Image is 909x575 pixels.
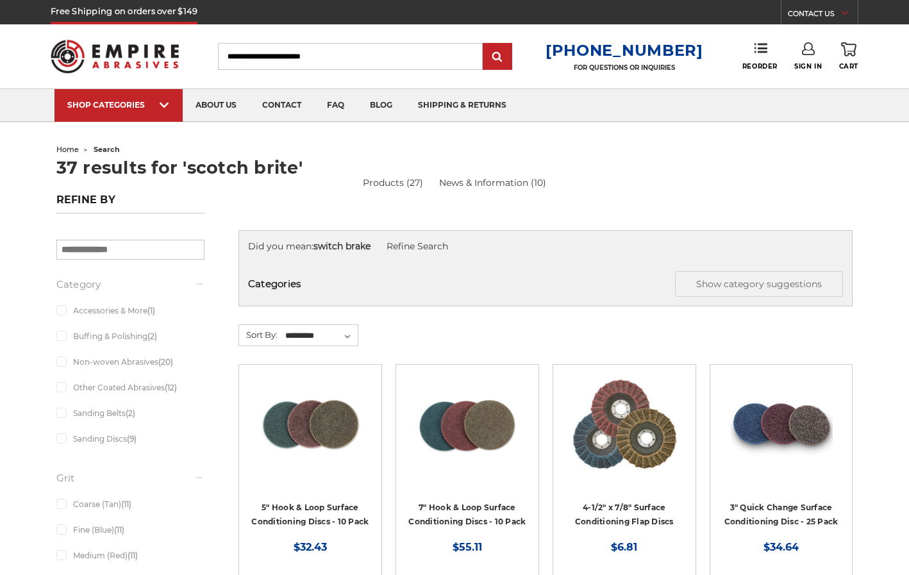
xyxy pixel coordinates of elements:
a: faq [314,89,357,122]
span: Cart [839,62,858,71]
h1: 37 results for 'scotch brite' [56,159,853,176]
a: News & Information (10) [439,176,546,190]
h5: Categories [248,271,844,297]
a: 5" Hook & Loop Surface Conditioning Discs - 10 Pack [251,503,369,527]
span: search [94,145,120,154]
a: 7 inch surface conditioning discs [405,374,530,498]
span: $55.11 [453,541,482,553]
label: Sort By: [239,325,278,344]
span: Reorder [742,62,778,71]
span: $6.81 [611,541,637,553]
a: home [56,145,79,154]
a: Refine Search [387,240,448,252]
a: about us [183,89,249,122]
button: Show category suggestions [675,271,843,297]
h5: Category [56,277,205,292]
h5: Refine by [56,194,205,213]
img: 7 inch surface conditioning discs [416,374,519,476]
span: $34.64 [763,541,799,553]
a: Scotch brite flap discs [562,374,687,498]
a: 4-1/2" x 7/8" Surface Conditioning Flap Discs [575,503,674,527]
a: Cart [839,42,858,71]
img: Scotch brite flap discs [571,374,676,476]
a: shipping & returns [405,89,519,122]
a: blog [357,89,405,122]
img: 5 inch surface conditioning discs [259,374,362,476]
a: contact [249,89,314,122]
div: Did you mean: [248,240,844,253]
p: FOR QUESTIONS OR INQUIRIES [546,63,703,72]
a: 5 inch surface conditioning discs [248,374,372,498]
input: Submit [485,44,510,70]
strong: switch brake [313,240,371,252]
a: CONTACT US [788,6,858,24]
a: Reorder [742,42,778,70]
select: Sort By: [283,326,358,346]
span: $32.43 [294,541,327,553]
a: [PHONE_NUMBER] [546,41,703,60]
div: SHOP CATEGORIES [67,100,170,110]
a: 3-inch surface conditioning quick change disc by Black Hawk Abrasives [719,374,844,498]
img: 3-inch surface conditioning quick change disc by Black Hawk Abrasives [730,374,833,476]
a: 3" Quick Change Surface Conditioning Disc - 25 Pack [724,503,838,527]
img: Empire Abrasives [51,31,179,81]
span: Sign In [794,62,822,71]
a: Products (27) [363,177,423,188]
a: 7" Hook & Loop Surface Conditioning Discs - 10 Pack [408,503,526,527]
